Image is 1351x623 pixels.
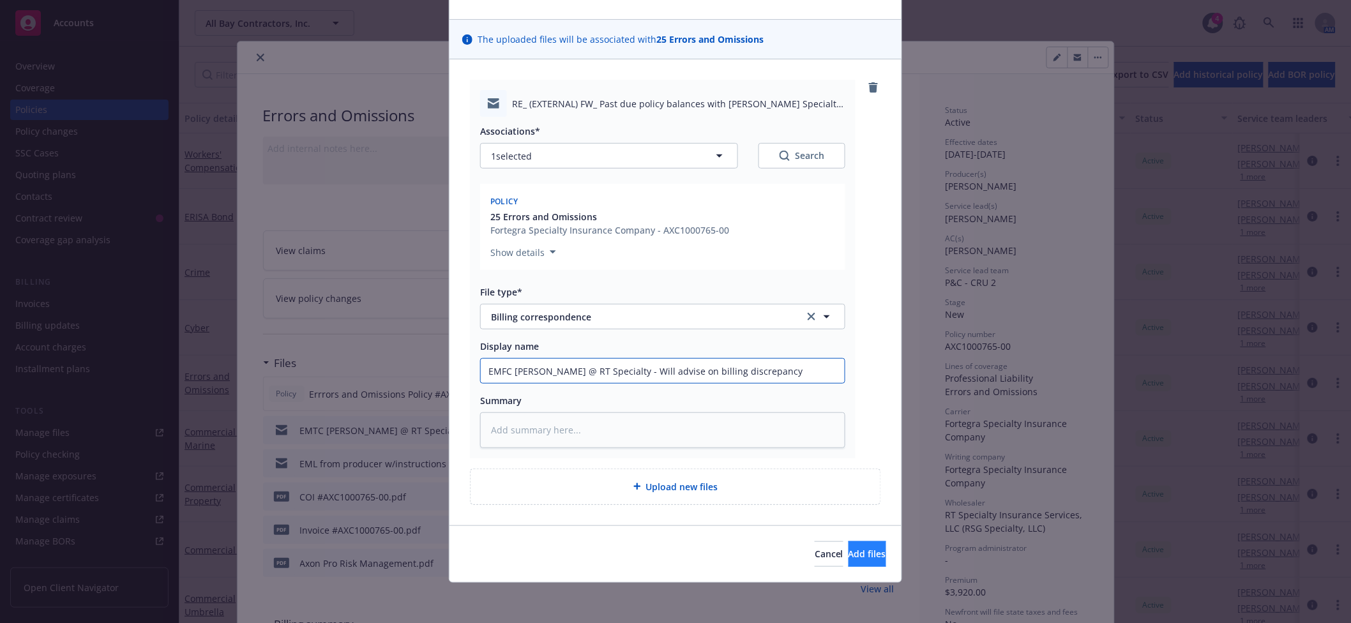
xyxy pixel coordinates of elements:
span: Cancel [815,548,843,560]
button: Add files [849,541,886,567]
button: Cancel [815,541,843,567]
div: Upload new files [470,469,881,505]
span: Summary [480,394,522,407]
span: Upload new files [646,480,718,493]
span: Add files [849,548,886,560]
input: Add display name here... [481,359,845,383]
